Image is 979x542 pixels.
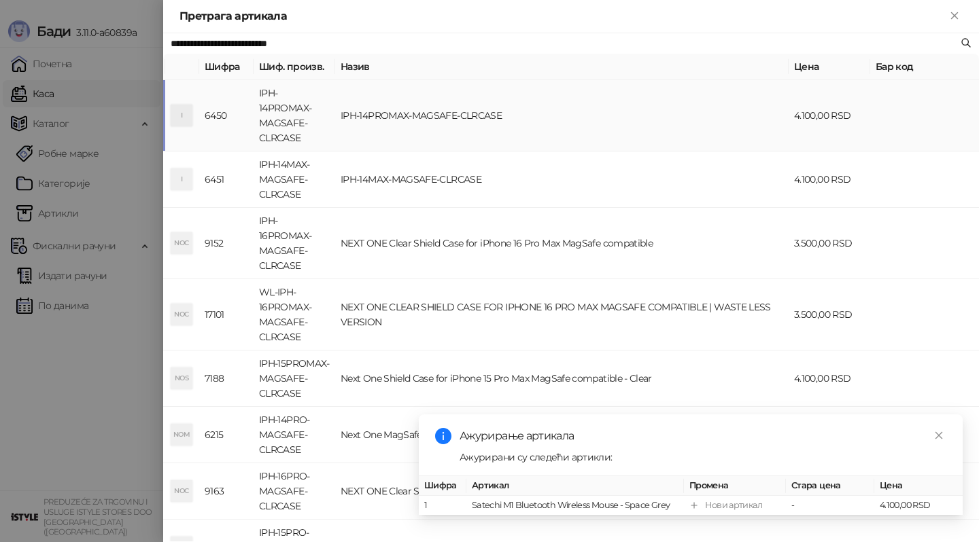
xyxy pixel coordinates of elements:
td: IPH-14PROMAX-MAGSAFE-CLRCASE [335,80,789,151]
td: Next One Shield Case for iPhone 15 Pro Max MagSafe compatible - Clear [335,350,789,407]
td: IPH-14PROMAX-MAGSAFE-CLRCASE [254,80,335,151]
td: 6215 [199,407,254,463]
td: IPH-16PRO-MAGSAFE-CLRCASE [254,463,335,520]
div: NOC [171,480,192,502]
td: NEXT ONE CLEAR SHIELD CASE FOR IPHONE 16 PRO MAX MAGSAFE COMPATIBLE | WASTE LESS VERSION [335,279,789,350]
td: 4.100,00 RSD [789,80,870,151]
td: IPH-16PROMAX-MAGSAFE-CLRCASE [254,208,335,279]
td: IPH-14MAX-MAGSAFE-CLRCASE [335,151,789,208]
div: NOC [171,304,192,325]
th: Шифра [199,54,254,80]
td: NEXT ONE Clear Shield Case for iPhone 16 Pro Max MagSafe compatible [335,208,789,279]
div: Нови артикал [705,499,762,512]
td: 4.100,00 RSD [789,350,870,407]
div: NOC [171,232,192,254]
td: IPH-14MAX-MAGSAFE-CLRCASE [254,151,335,208]
td: 3.500,00 RSD [789,208,870,279]
th: Стара цена [786,476,874,496]
div: I [171,168,192,190]
td: 4.100,00 RSD [789,151,870,208]
div: I [171,105,192,126]
th: Цена [874,476,963,496]
td: WL-IPH-16PROMAX-MAGSAFE-CLRCASE [254,279,335,350]
div: Ажурирани су следећи артикли: [460,450,946,465]
td: 4.100,00 RSD [874,496,963,516]
td: IPH-14PRO-MAGSAFE-CLRCASE [254,407,335,463]
div: Претрага артикала [179,8,946,24]
td: 9163 [199,463,254,520]
span: close [934,431,944,440]
td: 3.500,00 RSD [789,279,870,350]
th: Назив [335,54,789,80]
div: NOM [171,424,192,446]
a: Close [931,428,946,443]
td: 17101 [199,279,254,350]
div: NOS [171,367,192,389]
th: Цена [789,54,870,80]
td: 6450 [199,80,254,151]
td: NEXT ONE Clear Shield Case for iPhone 16 Pro MagSafe compatible [335,463,789,520]
td: 6451 [199,151,254,208]
td: 9152 [199,208,254,279]
td: 7188 [199,350,254,407]
td: IPH-15PROMAX-MAGSAFE-CLRCASE [254,350,335,407]
th: Шифра [419,476,466,496]
td: Next One MagSafe Case for iPhone 14 Pro Clear [335,407,789,463]
div: Ажурирање артикала [460,428,946,444]
td: 1 [419,496,466,516]
th: Шиф. произв. [254,54,335,80]
td: Satechi M1 Bluetooth Wireless Mouse - Space Grey [466,496,684,516]
span: info-circle [435,428,451,444]
button: Close [946,8,963,24]
th: Артикал [466,476,684,496]
th: Промена [684,476,786,496]
th: Бар код [870,54,979,80]
td: - [786,496,874,516]
td: 4.100,00 RSD [789,407,870,463]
